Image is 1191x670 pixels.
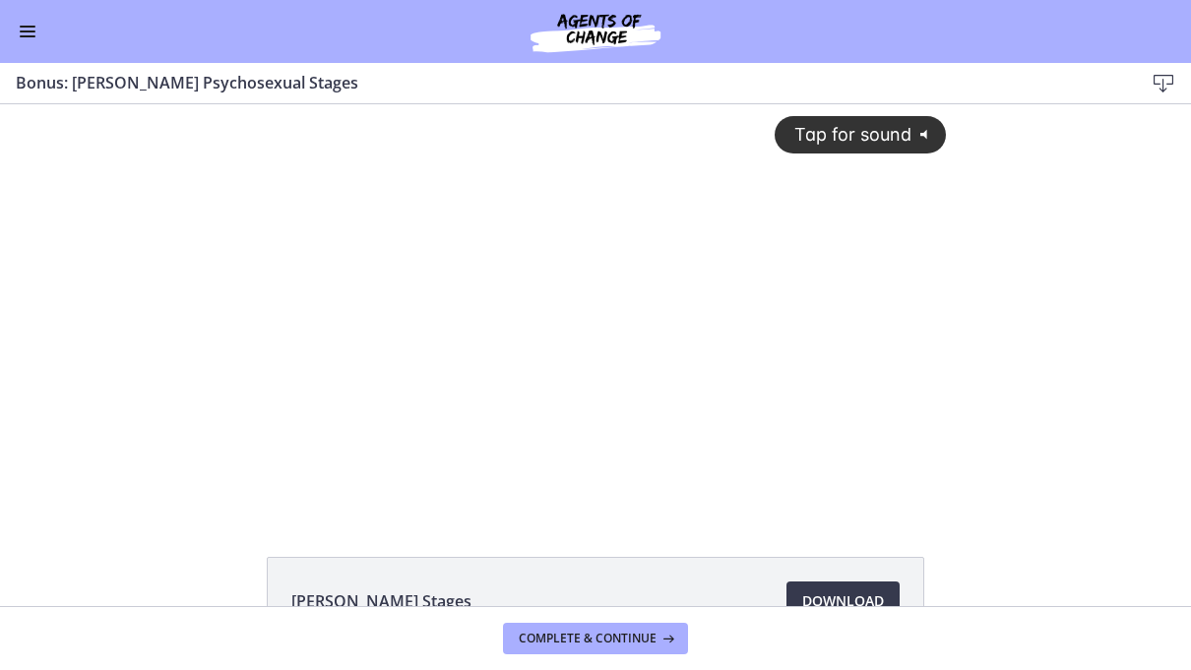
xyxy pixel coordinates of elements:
span: Complete & continue [519,631,657,646]
span: [PERSON_NAME] Stages [291,589,471,613]
h3: Bonus: [PERSON_NAME] Psychosexual Stages [16,71,1112,94]
a: Download [786,581,900,621]
img: Agents of Change [477,8,714,55]
button: Complete & continue [503,623,688,654]
button: Enable menu [16,20,39,43]
span: Download [802,589,884,613]
span: Tap for sound [777,20,911,40]
button: Tap for sound [775,12,946,48]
